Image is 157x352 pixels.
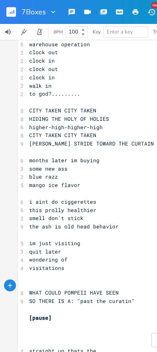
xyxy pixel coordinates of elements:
span: clock out [29,49,58,56]
span: clock in [29,57,55,64]
span: im just visiting [29,240,80,247]
span: WHAT COULD POMPEII HAVE SEEN [29,289,119,296]
span: [PERSON_NAME] STRIDE TOWARD THE CURTAIN [29,140,154,147]
span: higher-high-higher-high [29,124,103,131]
span: clock in [29,74,55,81]
span: i aint do ciggerettes [29,198,96,205]
span: Enter a key [107,28,133,35]
span: some new ass [29,165,68,172]
span: warehouse operation [29,41,90,48]
span: HIDING THE HOLY OF HOLIES [29,115,109,122]
span: this prolly healthier [29,206,96,214]
span: CITY TAKEN CITY TAKEN [29,107,96,114]
span: mango ice flavor [29,181,80,189]
span: clock out [29,65,58,73]
span: to god?......... [29,90,80,97]
span: wondering of [29,256,68,263]
span: visitations [29,264,64,271]
span: blue razz [29,173,58,180]
span: CITY TAKEN CITY TAKEN [29,132,96,139]
span: smell don't stick [29,214,83,222]
span: quit later [29,248,61,255]
span: SO THERE IS A: "past the curatin" [29,297,135,305]
span: 7Boxes [22,8,46,16]
span: months later im buying [29,157,99,164]
div: BPM [54,30,63,34]
div: Key [93,29,101,34]
span: walk in [29,82,52,89]
span: the ash is old head behavior [29,223,119,230]
span: [pause] [29,314,52,321]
